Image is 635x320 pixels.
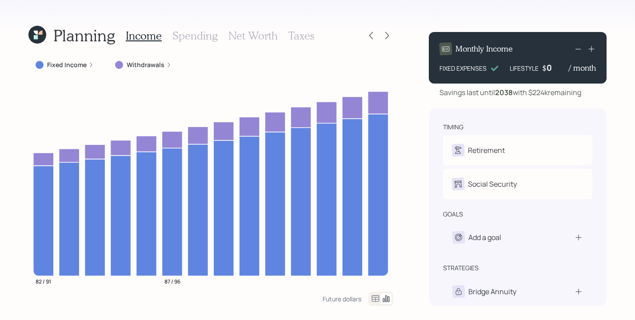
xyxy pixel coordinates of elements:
[547,62,569,73] div: 0
[468,232,501,243] div: Add a goal
[468,179,517,189] div: Social Security
[443,264,479,272] div: strategies
[53,26,115,45] h1: Planning
[455,44,513,54] h4: Monthly Income
[36,277,51,285] tspan: 82 / 91
[127,60,164,69] label: Withdrawals
[439,64,487,73] div: FIXED EXPENSES
[288,29,314,42] h3: Taxes
[443,123,463,132] div: timing
[126,29,162,42] h3: Income
[468,286,516,297] div: Bridge Annuity
[47,60,87,69] label: Fixed Income
[542,63,547,73] h4: $
[172,29,218,42] h3: Spending
[569,63,596,73] h4: / month
[510,64,539,73] div: LIFESTYLE
[228,29,278,42] h3: Net Worth
[164,277,180,285] tspan: 87 / 96
[443,210,463,219] div: goals
[439,87,581,98] div: Savings last until with $224k remaining
[323,295,361,303] div: Future dollars
[468,145,505,156] div: Retirement
[495,88,513,97] b: 2038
